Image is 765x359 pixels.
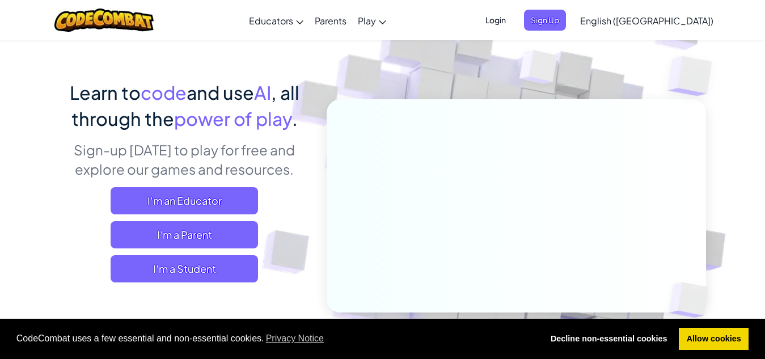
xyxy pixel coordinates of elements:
span: AI [254,81,271,104]
img: CodeCombat logo [54,9,154,32]
span: power of play [174,107,292,130]
a: allow cookies [679,328,749,350]
a: English ([GEOGRAPHIC_DATA]) [574,5,719,36]
a: deny cookies [543,328,675,350]
a: I'm a Parent [111,221,258,248]
span: code [141,81,187,104]
a: Educators [243,5,309,36]
button: Sign Up [524,10,566,31]
a: learn more about cookies [264,330,326,347]
a: I'm an Educator [111,187,258,214]
span: and use [187,81,254,104]
span: Educators [249,15,293,27]
span: . [292,107,298,130]
span: Play [358,15,376,27]
button: I'm a Student [111,255,258,282]
img: Overlap cubes [650,259,735,341]
img: Overlap cubes [645,28,743,124]
a: Play [352,5,392,36]
p: Sign-up [DATE] to play for free and explore our games and resources. [60,140,310,179]
span: CodeCombat uses a few essential and non-essential cookies. [16,330,534,347]
img: Overlap cubes [498,28,580,112]
span: English ([GEOGRAPHIC_DATA]) [580,15,713,27]
button: Login [479,10,513,31]
span: Learn to [70,81,141,104]
a: Parents [309,5,352,36]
